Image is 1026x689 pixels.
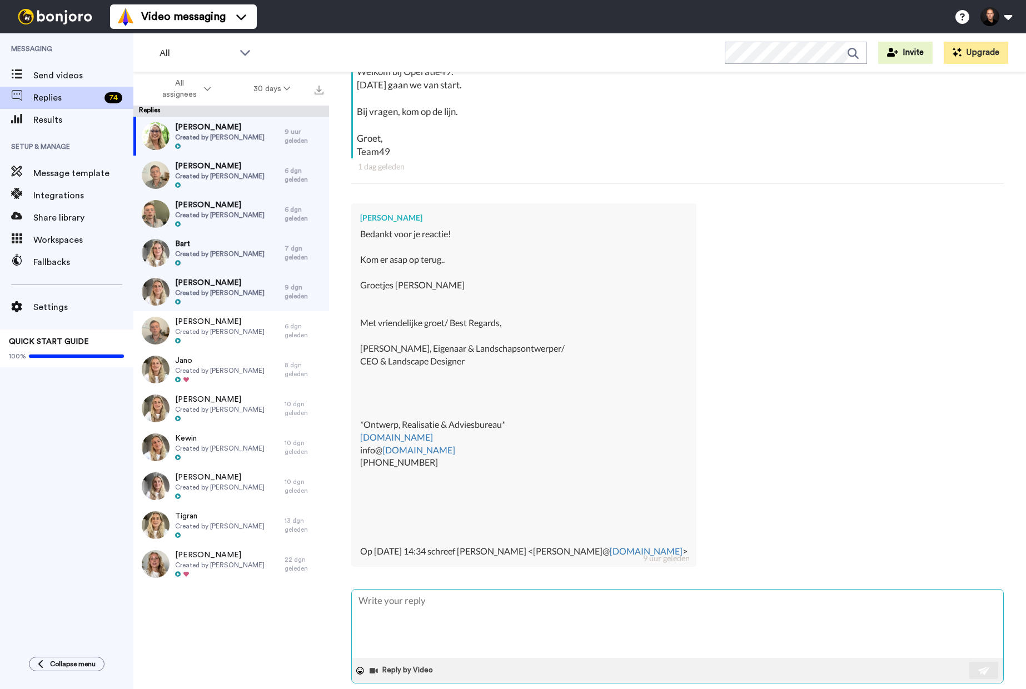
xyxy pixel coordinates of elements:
a: TigranCreated by [PERSON_NAME]13 dgn geleden [133,506,329,545]
span: [PERSON_NAME] [175,472,265,483]
a: [PERSON_NAME]Created by [PERSON_NAME]6 dgn geleden [133,311,329,350]
img: 87cbf1c5-7117-437a-9f3d-b4d55336817e-thumb.jpg [142,550,170,578]
button: Reply by Video [368,662,436,679]
a: [DOMAIN_NAME] [360,432,433,442]
img: export.svg [315,86,323,94]
a: [PERSON_NAME]Created by [PERSON_NAME]6 dgn geleden [133,194,329,233]
img: 953c1cd9-1e89-4caa-8b62-58da72460ed2-thumb.jpg [142,317,170,344]
div: 22 dgn geleden [285,555,323,573]
div: 6 dgn geleden [285,322,323,339]
span: [PERSON_NAME] [175,277,265,288]
span: Results [33,113,133,127]
button: 30 days [232,79,312,99]
div: 7 dgn geleden [285,244,323,262]
span: Tigran [175,511,265,522]
div: 6 dgn geleden [285,166,323,184]
span: Share library [33,211,133,224]
div: Replies [133,106,329,117]
img: 51576d8c-e479-42f8-9614-1ee9f6db0c61-thumb.jpg [142,239,170,267]
button: Upgrade [944,42,1008,64]
span: Created by [PERSON_NAME] [175,172,265,181]
span: Video messaging [141,9,226,24]
span: Send videos [33,69,133,82]
span: Settings [33,301,133,314]
img: 8f2731fa-8feb-4b51-9b85-cf9859874203-thumb.jpg [142,511,170,539]
a: [PERSON_NAME]Created by [PERSON_NAME]10 dgn geleden [133,389,329,428]
img: bj-logo-header-white.svg [13,9,97,24]
div: 10 dgn geleden [285,400,323,417]
img: 3aa89993-5b8a-4c55-8bd6-ae88521748d0-thumb.jpg [142,122,170,150]
span: Created by [PERSON_NAME] [175,249,265,258]
img: b770771c-ccdc-4806-a1a9-a8b047a278df-thumb.jpg [142,472,170,500]
div: 9 dgn geleden [285,283,323,301]
span: Created by [PERSON_NAME] [175,366,265,375]
div: 10 dgn geleden [285,477,323,495]
span: Created by [PERSON_NAME] [175,133,265,142]
div: 10 dgn geleden [285,438,323,456]
span: All assignees [157,78,202,100]
span: [PERSON_NAME] [175,199,265,211]
button: All assignees [136,73,232,104]
a: KewinCreated by [PERSON_NAME]10 dgn geleden [133,428,329,467]
span: 100% [9,352,26,361]
img: bed657ee-f9eb-4f44-87db-ced6850d4587-thumb.jpg [142,278,170,306]
div: 13 dgn geleden [285,516,323,534]
a: [PERSON_NAME]Created by [PERSON_NAME]6 dgn geleden [133,156,329,194]
a: [DOMAIN_NAME] [610,546,683,556]
span: Created by [PERSON_NAME] [175,522,265,531]
img: 5c4d64af-31a6-4747-84d1-dd661c4b2b57-thumb.jpg [142,356,170,383]
img: 6938edf1-4426-48af-9878-fb0b12051a33-thumb.jpg [142,161,170,189]
div: 6 dgn geleden [285,205,323,223]
span: [PERSON_NAME] [175,122,265,133]
span: [PERSON_NAME] [175,550,265,561]
span: Created by [PERSON_NAME] [175,444,265,453]
button: Export all results that match these filters now. [311,81,327,97]
span: Created by [PERSON_NAME] [175,561,265,570]
img: vm-color.svg [117,8,135,26]
button: Invite [878,42,933,64]
span: Created by [PERSON_NAME] [175,483,265,492]
img: 1b5b3fef-1eca-41ee-80a9-9ba47bdefb70-thumb.jpg [142,433,170,461]
div: 9 uur geleden [643,553,690,564]
span: [PERSON_NAME] [175,316,265,327]
img: 92c9c446-ff5b-4500-924b-67e654844783-thumb.jpg [142,200,170,228]
a: BartCreated by [PERSON_NAME]7 dgn geleden [133,233,329,272]
span: Created by [PERSON_NAME] [175,211,265,219]
div: Hi [PERSON_NAME], Welkom bij Operatie49. [DATE] gaan we van start. Bij vragen, kom op de lijn. Gr... [357,38,1001,158]
span: Integrations [33,189,133,202]
a: [PERSON_NAME]Created by [PERSON_NAME]22 dgn geleden [133,545,329,583]
span: Message template [33,167,133,180]
div: 9 uur geleden [285,127,323,145]
img: send-white.svg [978,666,990,675]
span: Collapse menu [50,660,96,668]
span: [PERSON_NAME] [175,161,265,172]
span: Created by [PERSON_NAME] [175,288,265,297]
div: 8 dgn geleden [285,361,323,378]
div: 1 dag geleden [358,161,997,172]
span: All [160,47,234,60]
div: 74 [104,92,122,103]
img: 0f43e000-ed3a-4827-b556-42b84af41ce3-thumb.jpg [142,395,170,422]
span: Fallbacks [33,256,133,269]
span: Jano [175,355,265,366]
div: Bedankt voor je reactie! Kom er asap op terug.. Groetjes [PERSON_NAME] Met vriendelijke groet/ Be... [360,228,688,558]
a: [PERSON_NAME]Created by [PERSON_NAME]9 uur geleden [133,117,329,156]
a: [PERSON_NAME]Created by [PERSON_NAME]9 dgn geleden [133,272,329,311]
span: Created by [PERSON_NAME] [175,405,265,414]
span: QUICK START GUIDE [9,338,89,346]
a: [PERSON_NAME]Created by [PERSON_NAME]10 dgn geleden [133,467,329,506]
button: Collapse menu [29,657,104,671]
span: Replies [33,91,100,104]
a: [DOMAIN_NAME] [382,445,455,455]
span: Created by [PERSON_NAME] [175,327,265,336]
span: Workspaces [33,233,133,247]
span: [PERSON_NAME] [175,394,265,405]
a: JanoCreated by [PERSON_NAME]8 dgn geleden [133,350,329,389]
span: Bart [175,238,265,249]
span: Kewin [175,433,265,444]
div: [PERSON_NAME] [360,212,688,223]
